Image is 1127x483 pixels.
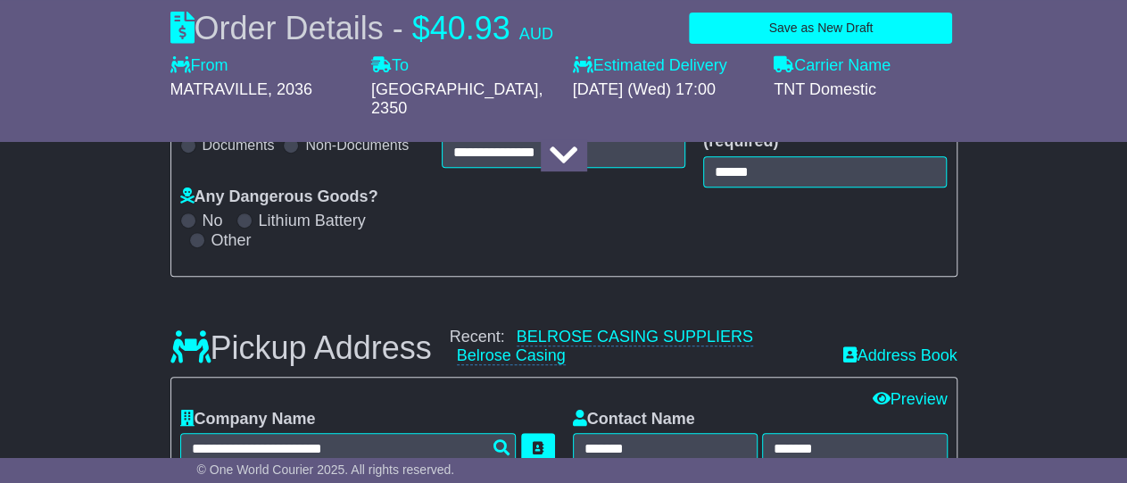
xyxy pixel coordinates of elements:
button: Save as New Draft [689,12,952,44]
label: Any Dangerous Goods? [180,187,378,207]
span: , 2036 [268,80,312,98]
div: [DATE] (Wed) 17:00 [573,80,757,100]
span: [GEOGRAPHIC_DATA] [371,80,538,98]
span: AUD [519,25,553,43]
label: Estimated Delivery [573,56,757,76]
label: Contact Name [573,410,695,429]
a: BELROSE CASING SUPPLIERS [517,328,753,346]
div: TNT Domestic [774,80,957,100]
label: To [371,56,409,76]
span: © One World Courier 2025. All rights reserved. [197,462,455,477]
span: 40.93 [430,10,510,46]
h3: Pickup Address [170,330,432,366]
div: Recent: [450,328,825,366]
span: , 2350 [371,80,543,118]
label: No [203,212,223,231]
label: Lithium Battery [259,212,366,231]
label: Company Name [180,410,316,429]
span: $ [412,10,430,46]
label: From [170,56,228,76]
label: Other [211,231,252,251]
span: MATRAVILLE [170,80,268,98]
a: Preview [872,390,947,408]
label: Carrier Name [774,56,891,76]
div: Order Details - [170,9,553,47]
a: Belrose Casing [457,346,566,365]
a: Address Book [842,346,957,366]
